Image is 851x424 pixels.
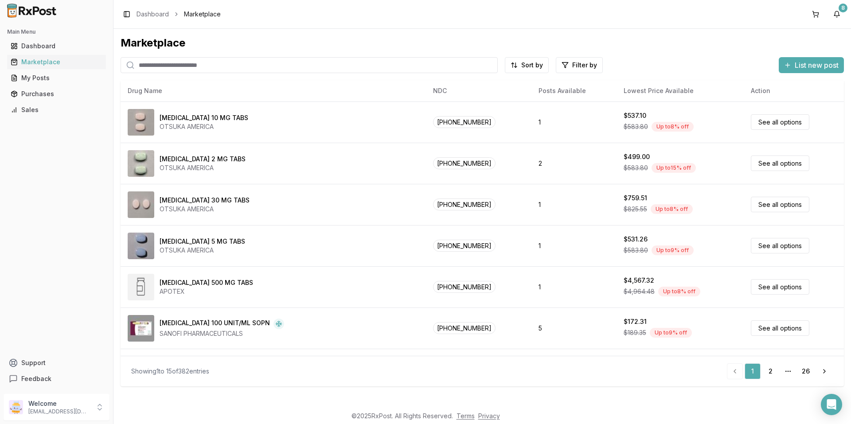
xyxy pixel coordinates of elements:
div: [MEDICAL_DATA] 500 MG TABS [160,278,253,287]
span: [PHONE_NUMBER] [433,116,496,128]
div: Dashboard [11,42,102,51]
a: List new post [779,62,844,70]
button: List new post [779,57,844,73]
span: $825.55 [624,205,647,214]
button: Purchases [4,87,109,101]
img: Abilify 30 MG TABS [128,191,154,218]
h2: Main Menu [7,28,106,35]
div: Up to 8 % off [652,122,694,132]
img: Abilify 2 MG TABS [128,150,154,177]
span: [PHONE_NUMBER] [433,198,496,210]
div: $531.26 [624,235,648,244]
p: [EMAIL_ADDRESS][DOMAIN_NAME] [28,408,90,415]
span: [PHONE_NUMBER] [433,281,496,293]
button: Support [4,355,109,371]
div: [MEDICAL_DATA] 2 MG TABS [160,155,246,163]
span: $583.80 [624,122,648,131]
div: SANOFI PHARMACEUTICALS [160,329,284,338]
img: RxPost Logo [4,4,60,18]
button: Dashboard [4,39,109,53]
div: Up to 9 % off [652,245,694,255]
img: Abilify 5 MG TABS [128,233,154,259]
th: Action [744,80,844,101]
a: See all options [751,114,809,130]
span: Filter by [572,61,597,70]
div: Marketplace [11,58,102,66]
a: Sales [7,102,106,118]
span: [PHONE_NUMBER] [433,322,496,334]
span: Sort by [521,61,543,70]
td: 1 [531,266,616,307]
span: $583.80 [624,246,648,255]
span: [PHONE_NUMBER] [433,240,496,252]
div: Purchases [11,89,102,98]
button: 8 [830,7,844,21]
button: Filter by [556,57,603,73]
p: Welcome [28,399,90,408]
td: 1 [531,225,616,266]
td: 1 [531,184,616,225]
span: $583.80 [624,163,648,172]
th: Drug Name [121,80,426,101]
td: 5 [531,307,616,349]
a: Go to next page [816,363,833,379]
img: Admelog SoloStar 100 UNIT/ML SOPN [128,315,154,342]
button: Sort by [505,57,549,73]
div: OTSUKA AMERICA [160,205,250,214]
img: Abilify 10 MG TABS [128,109,154,136]
button: Marketplace [4,55,109,69]
a: See all options [751,197,809,212]
div: [MEDICAL_DATA] 100 UNIT/ML SOPN [160,319,270,329]
td: 4 [531,349,616,390]
div: OTSUKA AMERICA [160,163,246,172]
a: Terms [457,412,475,420]
th: Posts Available [531,80,616,101]
img: User avatar [9,400,23,414]
div: [MEDICAL_DATA] 30 MG TABS [160,196,250,205]
div: OTSUKA AMERICA [160,246,245,255]
span: $4,964.48 [624,287,655,296]
div: Marketplace [121,36,844,50]
td: 1 [531,101,616,143]
div: [MEDICAL_DATA] 10 MG TABS [160,113,248,122]
span: Feedback [21,374,51,383]
div: Up to 8 % off [658,287,700,296]
div: $4,567.32 [624,276,654,285]
div: Open Intercom Messenger [821,394,842,415]
div: My Posts [11,74,102,82]
div: Up to 9 % off [650,328,692,338]
th: Lowest Price Available [617,80,744,101]
div: [MEDICAL_DATA] 5 MG TABS [160,237,245,246]
a: Dashboard [7,38,106,54]
a: 26 [798,363,814,379]
a: My Posts [7,70,106,86]
div: $172.31 [624,317,647,326]
button: Sales [4,103,109,117]
div: $537.10 [624,111,646,120]
a: See all options [751,238,809,253]
div: $499.00 [624,152,650,161]
a: See all options [751,156,809,171]
a: 2 [762,363,778,379]
a: See all options [751,320,809,336]
th: NDC [426,80,531,101]
a: Dashboard [137,10,169,19]
div: Sales [11,105,102,114]
div: 8 [839,4,847,12]
span: $189.35 [624,328,646,337]
nav: breadcrumb [137,10,221,19]
span: [PHONE_NUMBER] [433,157,496,169]
img: Abiraterone Acetate 500 MG TABS [128,274,154,300]
a: Purchases [7,86,106,102]
div: $759.51 [624,194,647,202]
span: Marketplace [184,10,221,19]
div: Up to 15 % off [652,163,696,173]
div: OTSUKA AMERICA [160,122,248,131]
a: Marketplace [7,54,106,70]
div: Showing 1 to 15 of 382 entries [131,367,209,376]
div: Up to 8 % off [651,204,693,214]
div: APOTEX [160,287,253,296]
a: Privacy [478,412,500,420]
button: Feedback [4,371,109,387]
button: My Posts [4,71,109,85]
